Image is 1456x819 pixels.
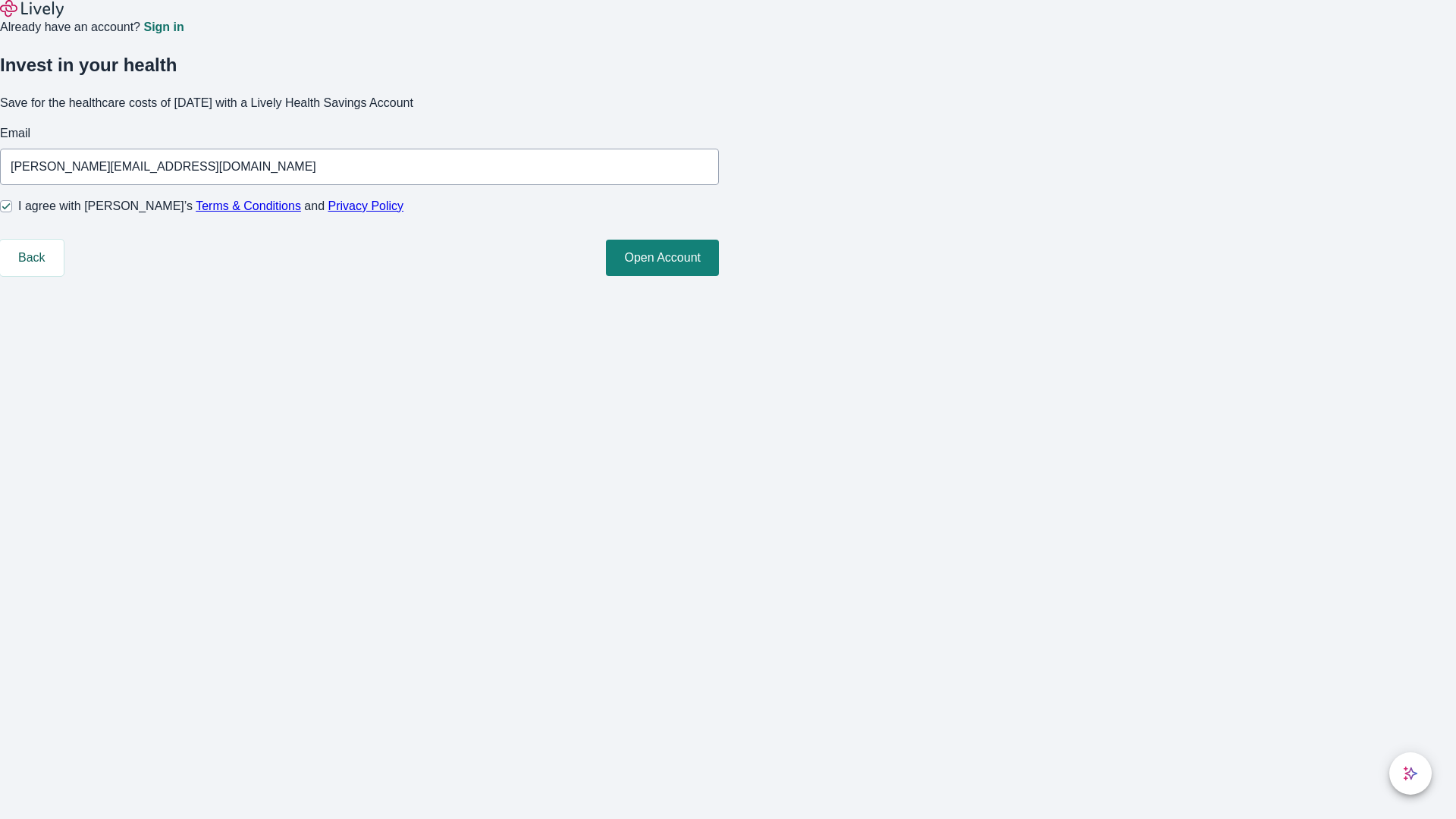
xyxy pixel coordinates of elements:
span: I agree with [PERSON_NAME]’s and [18,197,403,215]
a: Privacy Policy [328,199,404,212]
svg: Lively AI Assistant [1403,766,1418,781]
button: Open Account [606,240,719,276]
button: chat [1389,752,1432,795]
a: Terms & Conditions [196,199,301,212]
a: Sign in [143,21,184,33]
